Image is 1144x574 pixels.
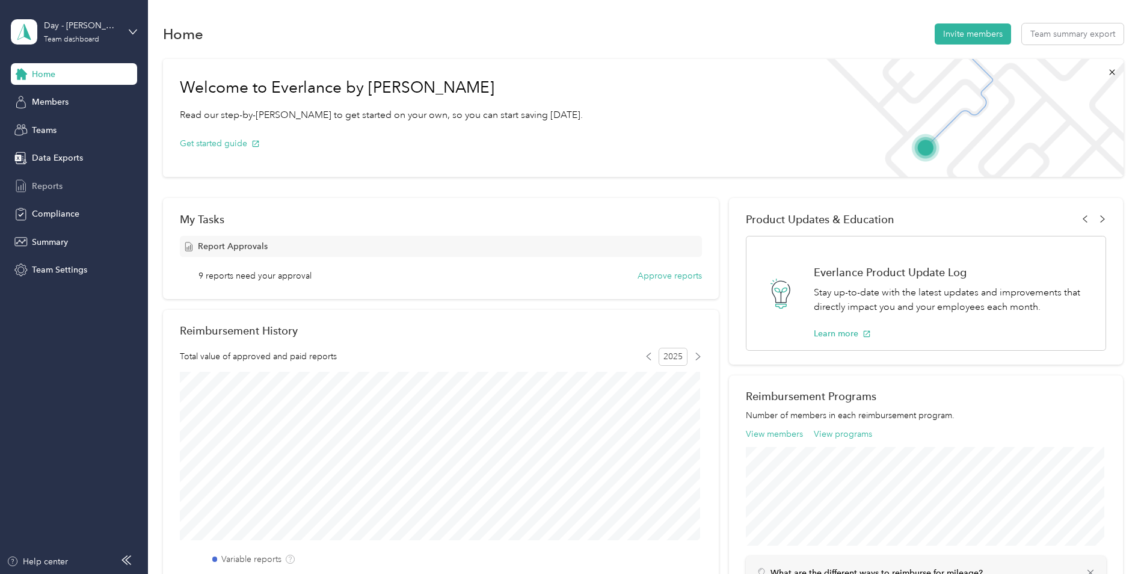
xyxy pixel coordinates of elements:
[32,124,57,137] span: Teams
[180,137,260,150] button: Get started guide
[638,270,702,282] button: Approve reports
[180,78,583,97] h1: Welcome to Everlance by [PERSON_NAME]
[1077,507,1144,574] iframe: Everlance-gr Chat Button Frame
[935,23,1011,45] button: Invite members
[44,36,99,43] div: Team dashboard
[32,180,63,193] span: Reports
[32,152,83,164] span: Data Exports
[32,208,79,220] span: Compliance
[32,236,68,248] span: Summary
[814,285,1093,315] p: Stay up-to-date with the latest updates and improvements that directly impact you and your employ...
[814,59,1123,177] img: Welcome to everlance
[32,264,87,276] span: Team Settings
[746,390,1106,403] h2: Reimbursement Programs
[746,428,803,440] button: View members
[198,270,312,282] span: 9 reports need your approval
[180,213,702,226] div: My Tasks
[746,213,894,226] span: Product Updates & Education
[1022,23,1124,45] button: Team summary export
[221,553,281,566] label: Variable reports
[44,19,119,32] div: Day - [PERSON_NAME]
[814,428,872,440] button: View programs
[163,28,203,40] h1: Home
[814,266,1093,279] h1: Everlance Product Update Log
[180,108,583,123] p: Read our step-by-[PERSON_NAME] to get started on your own, so you can start saving [DATE].
[659,348,687,366] span: 2025
[32,68,55,81] span: Home
[180,324,298,337] h2: Reimbursement History
[746,409,1106,422] p: Number of members in each reimbursement program.
[7,555,68,568] button: Help center
[198,240,268,253] span: Report Approvals
[180,350,337,363] span: Total value of approved and paid reports
[32,96,69,108] span: Members
[814,327,871,340] button: Learn more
